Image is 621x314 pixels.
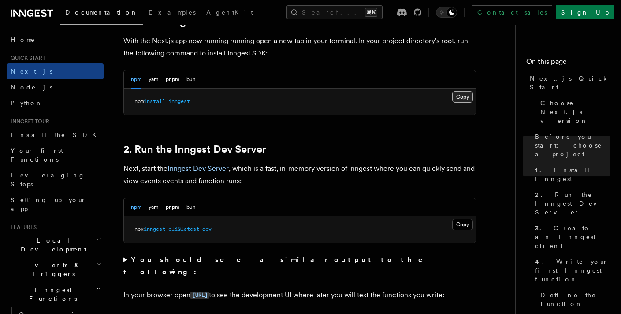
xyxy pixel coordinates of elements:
kbd: ⌘K [365,8,377,17]
button: bun [186,70,196,89]
a: Define the function [537,287,610,312]
span: dev [202,226,212,232]
span: Inngest Functions [7,285,95,303]
span: Define the function [540,291,610,308]
a: Leveraging Steps [7,167,104,192]
span: 1. Install Inngest [535,166,610,183]
span: Setting up your app [11,196,86,212]
span: Python [11,100,43,107]
span: AgentKit [206,9,253,16]
a: Choose Next.js version [537,95,610,129]
a: Your first Functions [7,143,104,167]
span: 3. Create an Inngest client [535,224,610,250]
button: pnpm [166,70,179,89]
span: Before you start: choose a project [535,132,610,159]
a: Install the SDK [7,127,104,143]
span: Inngest tour [7,118,49,125]
span: Events & Triggers [7,261,96,278]
summary: You should see a similar output to the following: [123,254,476,278]
span: Examples [149,9,196,16]
span: Install the SDK [11,131,102,138]
span: inngest-cli@latest [144,226,199,232]
span: 4. Write your first Inngest function [535,257,610,284]
button: Copy [452,91,473,103]
button: yarn [149,70,159,89]
span: Your first Functions [11,147,63,163]
span: Features [7,224,37,231]
a: Home [7,32,104,48]
button: Search...⌘K [286,5,383,19]
span: Local Development [7,236,96,254]
span: Documentation [65,9,138,16]
a: Examples [143,3,201,24]
p: Next, start the , which is a fast, in-memory version of Inngest where you can quickly send and vi... [123,163,476,187]
button: Local Development [7,233,104,257]
button: npm [131,70,141,89]
span: Home [11,35,35,44]
span: 2. Run the Inngest Dev Server [535,190,610,217]
span: Leveraging Steps [11,172,85,188]
h4: On this page [526,56,610,70]
span: install [144,98,165,104]
p: With the Next.js app now running running open a new tab in your terminal. In your project directo... [123,35,476,59]
button: Toggle dark mode [436,7,457,18]
a: 4. Write your first Inngest function [532,254,610,287]
a: Inngest Dev Server [167,164,229,173]
p: In your browser open to see the development UI where later you will test the functions you write: [123,289,476,302]
span: Quick start [7,55,45,62]
button: Events & Triggers [7,257,104,282]
button: npm [131,198,141,216]
button: pnpm [166,198,179,216]
a: Contact sales [472,5,552,19]
span: Node.js [11,84,52,91]
a: Sign Up [556,5,614,19]
button: yarn [149,198,159,216]
strong: You should see a similar output to the following: [123,255,435,276]
span: Next.js Quick Start [530,74,610,92]
code: [URL] [190,292,209,299]
a: Next.js [7,63,104,79]
span: npm [134,98,144,104]
a: Python [7,95,104,111]
span: npx [134,226,144,232]
a: 1. Install Inngest [532,162,610,187]
a: [URL] [190,291,209,299]
a: Documentation [60,3,143,25]
a: 2. Run the Inngest Dev Server [532,187,610,220]
a: 2. Run the Inngest Dev Server [123,143,266,155]
a: Before you start: choose a project [532,129,610,162]
span: inngest [168,98,190,104]
a: AgentKit [201,3,258,24]
a: Setting up your app [7,192,104,217]
button: Copy [452,219,473,230]
a: Node.js [7,79,104,95]
button: Inngest Functions [7,282,104,307]
span: Choose Next.js version [540,99,610,125]
a: 3. Create an Inngest client [532,220,610,254]
span: Next.js [11,68,52,75]
button: bun [186,198,196,216]
a: Next.js Quick Start [526,70,610,95]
